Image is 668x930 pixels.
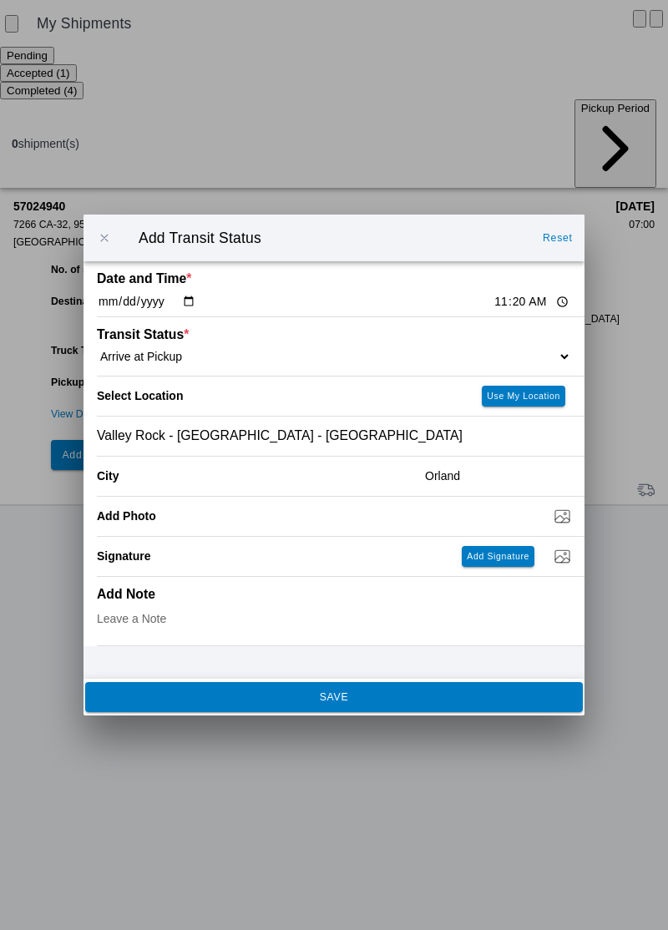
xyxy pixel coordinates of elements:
ion-label: Add Note [97,587,453,602]
ion-title: Add Transit Status [122,230,534,247]
label: Signature [97,549,151,563]
ion-button: Reset [536,225,579,251]
span: Valley Rock - [GEOGRAPHIC_DATA] - [GEOGRAPHIC_DATA] [97,428,463,443]
ion-button: SAVE [85,682,583,712]
ion-button: Add Signature [462,546,534,567]
ion-label: Date and Time [97,271,453,286]
ion-label: Transit Status [97,327,453,342]
ion-label: City [97,469,412,483]
label: Select Location [97,389,183,402]
ion-button: Use My Location [482,386,565,407]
